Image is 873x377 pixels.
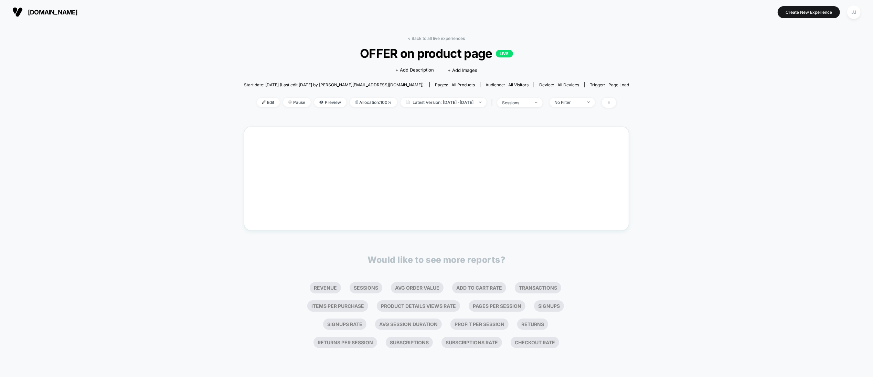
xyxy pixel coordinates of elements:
span: Preview [314,98,347,107]
img: end [587,101,590,103]
span: Pause [283,98,311,107]
img: end [479,101,481,103]
span: [DOMAIN_NAME] [28,9,78,16]
li: Product Details Views Rate [377,300,460,312]
img: rebalance [355,100,358,104]
div: Trigger: [590,82,629,87]
p: LIVE [496,50,513,57]
button: [DOMAIN_NAME] [10,7,80,18]
span: + Add Description [396,67,434,74]
img: Visually logo [12,7,23,17]
span: all products [451,82,475,87]
p: Would like to see more reports? [368,255,505,265]
li: Sessions [350,282,382,293]
span: all devices [557,82,579,87]
img: end [535,102,537,103]
span: OFFER on product page [263,46,610,61]
li: Checkout Rate [511,337,559,348]
span: Device: [534,82,584,87]
div: sessions [502,100,530,105]
span: Start date: [DATE] (Last edit [DATE] by [PERSON_NAME][EMAIL_ADDRESS][DOMAIN_NAME]) [244,82,424,87]
span: | [490,98,497,108]
span: Allocation: 100% [350,98,397,107]
div: JJ [847,6,861,19]
div: Audience: [486,82,529,87]
img: end [288,100,292,104]
span: + Add Images [448,67,478,73]
span: Latest Version: [DATE] - [DATE] [401,98,487,107]
li: Subscriptions Rate [441,337,502,348]
img: calendar [406,100,409,104]
img: edit [262,100,266,104]
span: Edit [257,98,280,107]
li: Revenue [310,282,341,293]
span: All Visitors [508,82,529,87]
li: Profit Per Session [450,319,509,330]
span: Page Load [608,82,629,87]
li: Items Per Purchase [307,300,368,312]
li: Signups [534,300,564,312]
li: Add To Cart Rate [452,282,506,293]
div: No Filter [555,100,582,105]
li: Signups Rate [323,319,366,330]
li: Subscriptions [386,337,433,348]
li: Transactions [515,282,561,293]
button: Create New Experience [778,6,840,18]
li: Returns Per Session [313,337,377,348]
div: Pages: [435,82,475,87]
li: Pages Per Session [469,300,525,312]
button: JJ [845,5,863,19]
li: Avg Order Value [391,282,444,293]
a: < Back to all live experiences [408,36,465,41]
li: Returns [517,319,548,330]
li: Avg Session Duration [375,319,442,330]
